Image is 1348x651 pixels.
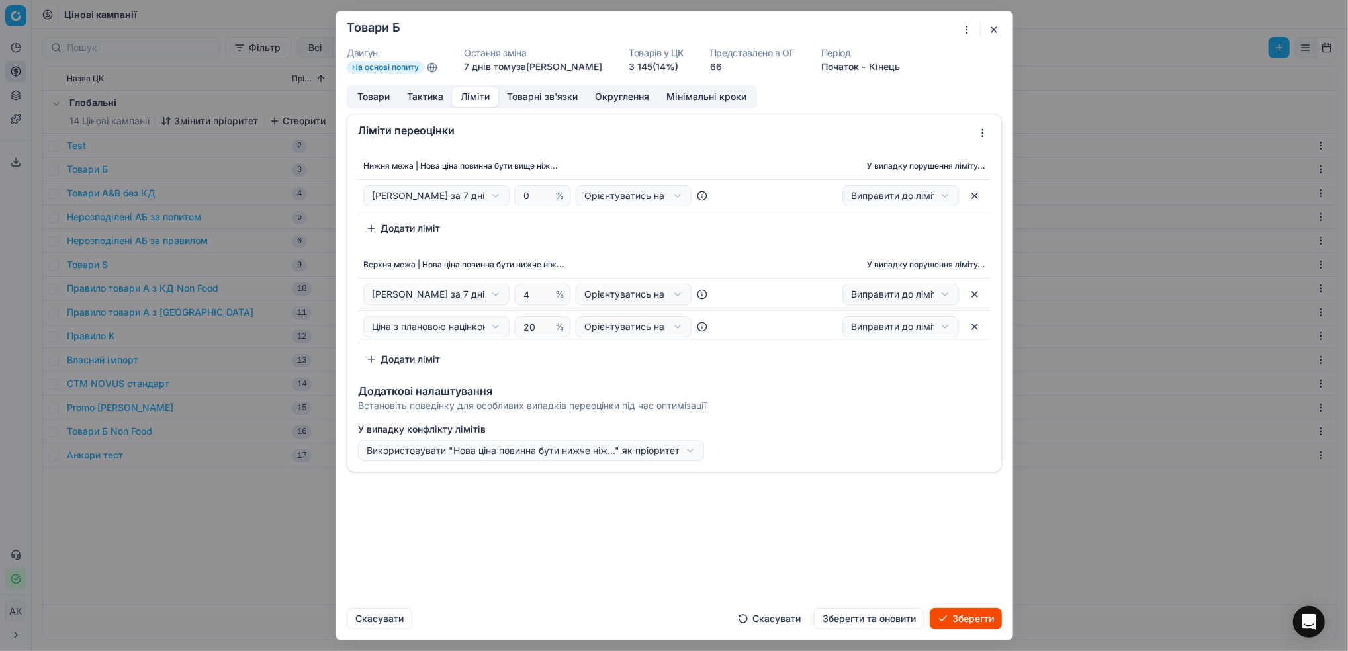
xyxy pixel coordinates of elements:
th: У випадку порушення ліміту... [727,153,990,179]
button: Товарні зв'язки [498,87,586,107]
dt: Період [821,48,899,58]
button: Зберегти [930,608,1002,629]
div: Ліміти переоцінки [358,125,972,136]
button: Мінімальні кроки [658,87,755,107]
button: Тактика [398,87,452,107]
dt: Остання зміна [464,48,602,58]
th: У випадку порушення ліміту... [727,252,990,279]
button: Товари [349,87,398,107]
button: Ліміти [452,87,498,107]
a: 3 145(14%) [629,60,678,73]
button: Скасувати [730,608,809,629]
span: 7 днів тому за [PERSON_NAME] [464,61,602,72]
label: У випадку конфлікту лімітів [358,423,991,436]
dt: Представлено в ОГ [709,48,794,58]
span: - [861,60,866,73]
div: Встановіть поведінку для особливих випадків переоцінки під час оптимізації [358,399,991,412]
span: % [555,288,564,301]
div: Додаткові налаштування [358,386,991,396]
th: Верхня межа | Нова ціна повинна бути нижче ніж... [358,252,727,279]
span: На основі попиту [347,61,424,74]
span: % [555,320,564,333]
h2: Товари Б [347,22,400,34]
span: % [555,189,564,202]
button: Зберегти та оновити [814,608,924,629]
button: Додати ліміт [358,349,448,370]
button: Округлення [586,87,658,107]
dt: Двигун [347,48,437,58]
button: Початок [821,60,858,73]
button: Кінець [868,60,899,73]
th: Нижня межа | Нова ціна повинна бути вище ніж... [358,153,727,179]
button: Додати ліміт [358,218,448,239]
dt: Товарів у ЦК [629,48,684,58]
button: 66 [709,60,721,73]
button: Скасувати [347,608,412,629]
